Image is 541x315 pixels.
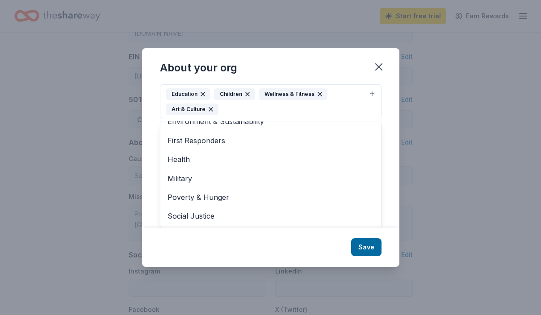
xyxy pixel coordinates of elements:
[259,88,327,100] div: Wellness & Fitness
[168,135,374,146] span: First Responders
[214,88,255,100] div: Children
[168,116,374,127] span: Environment & Sustainability
[168,191,374,203] span: Poverty & Hunger
[168,153,374,165] span: Health
[168,173,374,184] span: Military
[166,104,218,115] div: Art & Culture
[168,210,374,222] span: Social Justice
[160,121,382,228] div: EducationChildrenWellness & FitnessArt & Culture
[166,88,210,100] div: Education
[160,84,382,119] button: EducationChildrenWellness & FitnessArt & Culture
